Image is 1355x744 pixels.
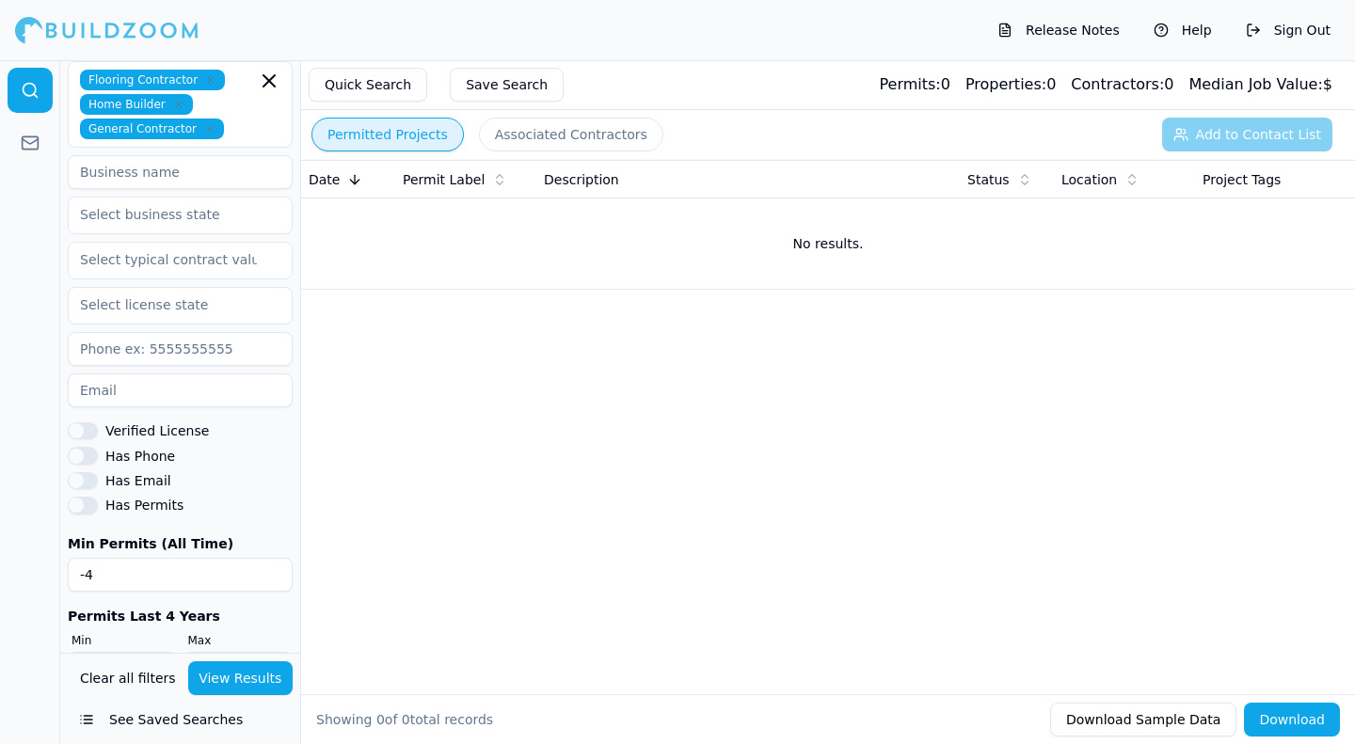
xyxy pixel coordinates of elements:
[311,118,464,151] button: Permitted Projects
[376,712,385,727] span: 0
[402,712,410,727] span: 0
[68,373,293,407] input: Email
[105,474,171,487] label: Has Email
[105,424,209,437] label: Verified License
[68,332,293,366] input: Phone ex: 5555555555
[188,661,294,695] button: View Results
[68,155,293,189] input: Business name
[1071,75,1164,93] span: Contractors:
[309,170,340,189] span: Date
[965,73,1056,96] div: 0
[69,288,268,322] input: Select license state
[69,243,268,277] input: Select typical contract value
[1244,703,1340,736] button: Download
[1188,73,1332,96] div: $
[68,652,177,686] input: Min Permits Last 4 Years
[184,652,294,686] input: Max Permits Last 4 Years
[1050,703,1236,736] button: Download Sample Data
[544,170,619,189] span: Description
[75,661,181,695] button: Clear all filters
[965,75,1046,93] span: Properties:
[309,68,427,102] button: Quick Search
[1071,73,1173,96] div: 0
[316,710,493,729] div: Showing of total records
[479,118,663,151] button: Associated Contractors
[72,633,177,648] label: Min
[68,558,293,592] input: Min Permits All Time
[68,703,293,736] button: See Saved Searches
[450,68,564,102] button: Save Search
[68,537,293,550] label: Min Permits (All Time)
[1236,15,1340,45] button: Sign Out
[879,73,949,96] div: 0
[1203,170,1281,189] span: Project Tags
[403,170,485,189] span: Permit Label
[80,70,225,90] span: Flooring Contractor
[188,633,294,648] label: Max
[1061,170,1117,189] span: Location
[879,75,940,93] span: Permits:
[105,450,175,463] label: Has Phone
[80,119,224,139] span: General Contractor
[988,15,1129,45] button: Release Notes
[301,198,1355,289] td: No results.
[1188,75,1322,93] span: Median Job Value:
[68,607,293,625] div: Permits Last 4 Years
[80,94,193,115] span: Home Builder
[69,198,268,231] input: Select business state
[967,170,1010,189] span: Status
[1144,15,1221,45] button: Help
[105,499,183,512] label: Has Permits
